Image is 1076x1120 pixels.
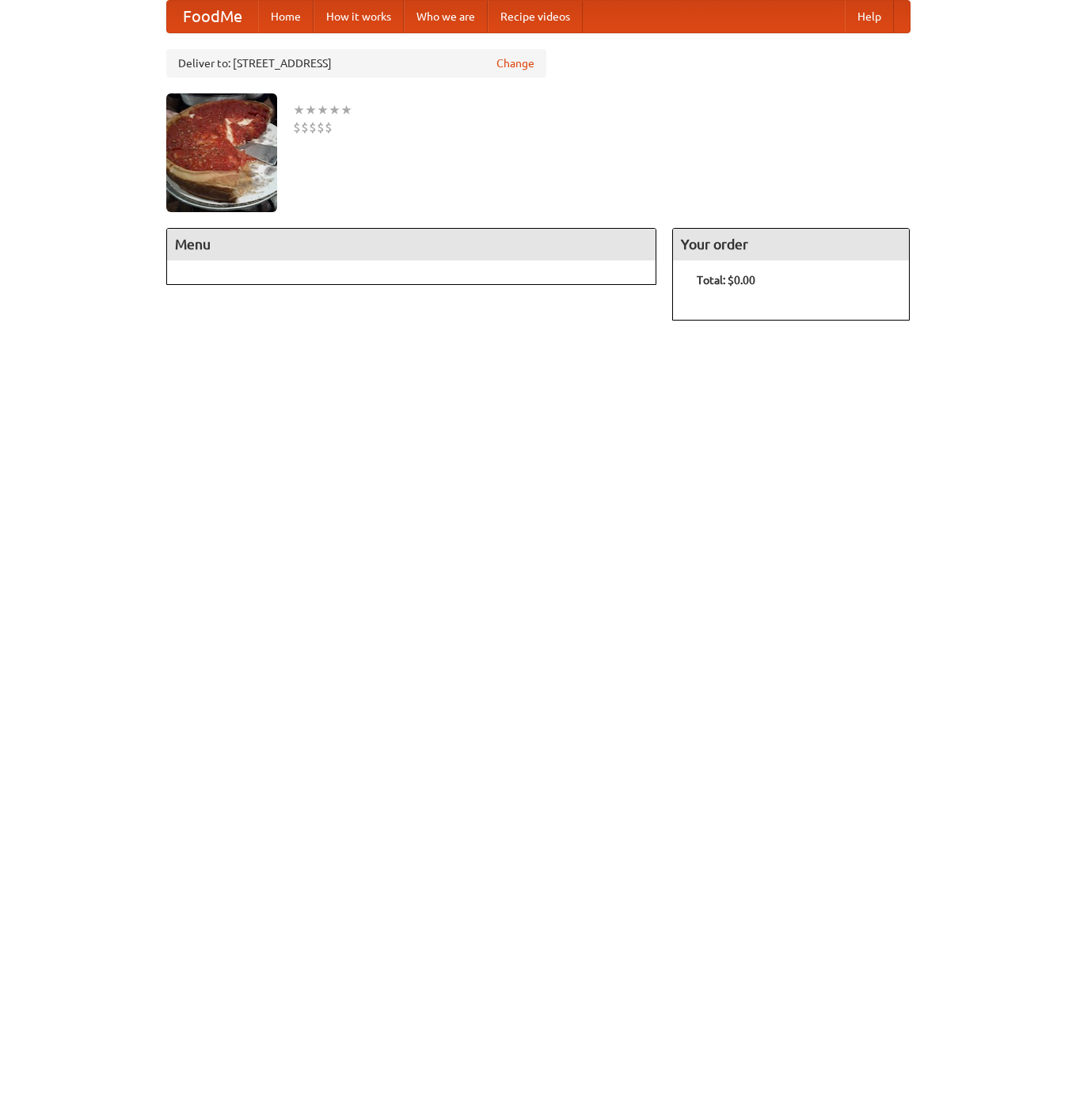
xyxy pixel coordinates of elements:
li: $ [325,119,333,136]
div: Deliver to: [STREET_ADDRESS] [166,49,546,78]
a: Help [845,1,894,32]
a: How it works [314,1,404,32]
li: $ [293,119,301,136]
a: Who we are [404,1,488,32]
a: Home [258,1,314,32]
li: $ [317,119,325,136]
img: angular.jpg [166,93,277,212]
b: Total: $0.00 [697,274,755,287]
li: ★ [293,101,305,119]
li: ★ [329,101,340,119]
li: ★ [317,101,329,119]
li: $ [309,119,317,136]
a: FoodMe [167,1,258,32]
h4: Menu [167,229,656,260]
a: Recipe videos [488,1,583,32]
li: $ [301,119,309,136]
li: ★ [340,101,352,119]
h4: Your order [673,229,909,260]
li: ★ [305,101,317,119]
a: Change [496,55,534,71]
